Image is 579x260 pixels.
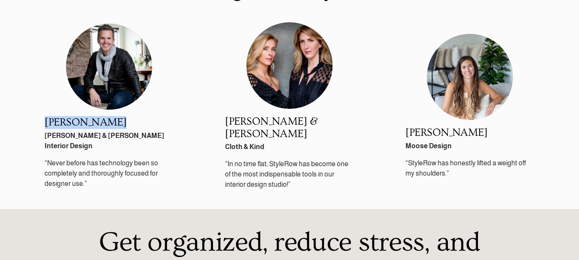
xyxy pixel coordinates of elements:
h2: [PERSON_NAME] [405,127,534,139]
h2: [PERSON_NAME] & [PERSON_NAME] [225,116,354,140]
p: “StyleRow has honestly lifted a weight off my shoulders.” [405,158,534,179]
strong: Moose Design [405,142,452,149]
p: “In no time flat, StyleRow has become one of the most indispensable tools in our interior design ... [225,159,354,190]
strong: Cloth & Kind [225,143,264,150]
strong: [PERSON_NAME] & [PERSON_NAME] Interior Design [45,132,165,149]
p: “Never before has technology been so completely and thoroughly focused for designer use.” [45,158,174,189]
h2: [PERSON_NAME] [45,117,174,129]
